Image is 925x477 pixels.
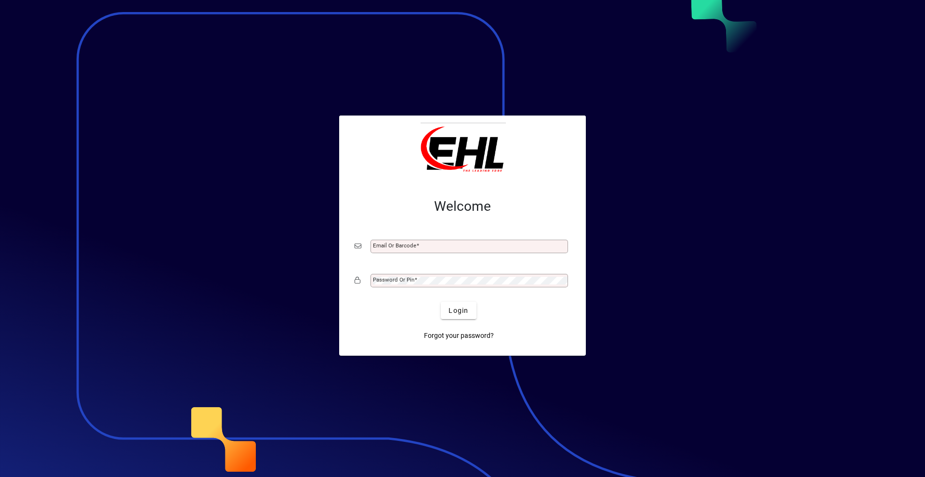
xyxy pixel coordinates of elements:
mat-label: Email or Barcode [373,242,416,249]
a: Forgot your password? [420,327,498,344]
span: Forgot your password? [424,331,494,341]
mat-label: Password or Pin [373,276,414,283]
h2: Welcome [355,198,570,215]
button: Login [441,302,476,319]
span: Login [449,306,468,316]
